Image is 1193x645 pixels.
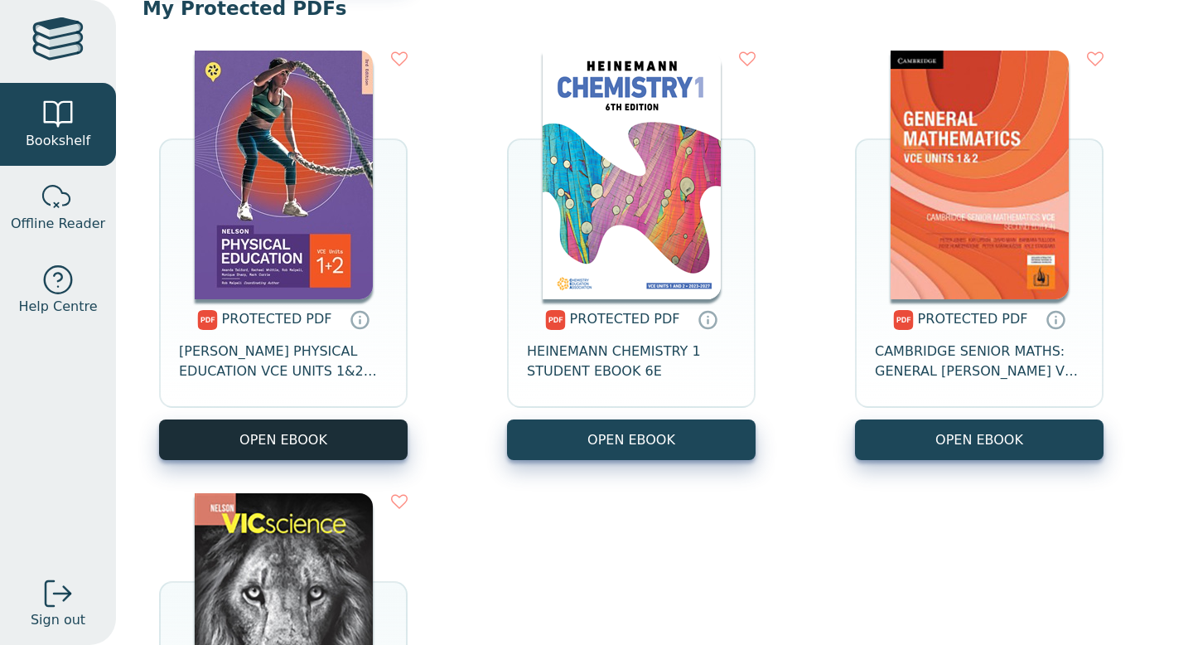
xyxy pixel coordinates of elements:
[698,309,717,329] a: Protected PDFs cannot be printed, copied or shared. They can be accessed online through Education...
[891,51,1069,299] img: 7427b572-0d0b-412c-8762-bae5e50f5011.jpg
[195,51,373,299] img: c336cf98-d3fa-4682-aebc-214764fc64be.jpg
[527,342,736,381] span: HEINEMANN CHEMISTRY 1 STUDENT EBOOK 6E
[570,311,680,327] span: PROTECTED PDF
[179,342,388,381] span: [PERSON_NAME] PHYSICAL EDUCATION VCE UNITS 1&2 STUDENT BOOK 3E
[918,311,1028,327] span: PROTECTED PDF
[222,311,332,327] span: PROTECTED PDF
[31,610,85,630] span: Sign out
[11,214,105,234] span: Offline Reader
[18,297,97,317] span: Help Centre
[159,419,408,460] a: OPEN EBOOK
[893,310,914,330] img: pdf.svg
[875,342,1084,381] span: CAMBRIDGE SENIOR MATHS: GENERAL [PERSON_NAME] VCE UNITS 1&2
[507,419,756,460] a: OPEN EBOOK
[26,131,90,151] span: Bookshelf
[543,51,721,299] img: 21b408fe-f6aa-46f2-9e07-b3180abdf2fd.png
[545,310,566,330] img: pdf.svg
[197,310,218,330] img: pdf.svg
[855,419,1104,460] a: OPEN EBOOK
[1046,309,1065,329] a: Protected PDFs cannot be printed, copied or shared. They can be accessed online through Education...
[350,309,369,329] a: Protected PDFs cannot be printed, copied or shared. They can be accessed online through Education...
